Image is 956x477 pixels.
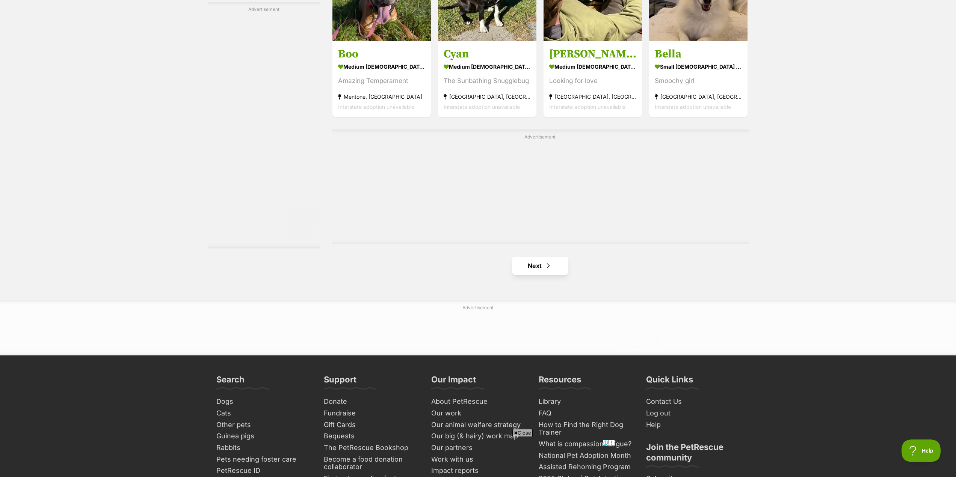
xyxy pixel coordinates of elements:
[338,104,414,110] span: Interstate adoption unavailable
[549,76,636,86] div: Looking for love
[358,143,722,237] iframe: Advertisement
[213,442,313,454] a: Rabbits
[324,374,356,389] h3: Support
[213,454,313,465] a: Pets needing foster care
[539,374,581,389] h3: Resources
[643,408,743,419] a: Log out
[512,429,533,436] span: Close
[444,61,531,72] strong: medium [DEMOGRAPHIC_DATA] Dog
[512,257,568,275] a: Next page
[321,419,421,431] a: Gift Cards
[655,92,742,102] strong: [GEOGRAPHIC_DATA], [GEOGRAPHIC_DATA]
[646,374,693,389] h3: Quick Links
[216,374,245,389] h3: Search
[332,41,431,117] a: Boo medium [DEMOGRAPHIC_DATA] Dog Amazing Temperament Mentone, [GEOGRAPHIC_DATA] Interstate adopt...
[213,465,313,477] a: PetRescue ID
[338,92,425,102] strong: Mentone, [GEOGRAPHIC_DATA]
[321,396,421,408] a: Donate
[536,419,636,438] a: How to Find the Right Dog Trainer
[902,439,941,462] iframe: Help Scout Beacon - Open
[341,439,615,473] iframe: Advertisement
[655,47,742,61] h3: Bella
[444,92,531,102] strong: [GEOGRAPHIC_DATA], [GEOGRAPHIC_DATA]
[338,61,425,72] strong: medium [DEMOGRAPHIC_DATA] Dog
[213,419,313,431] a: Other pets
[296,314,660,348] iframe: Advertisement
[444,76,531,86] div: The Sunbathing Snugglebug
[444,47,531,61] h3: Cyan
[536,396,636,408] a: Library
[643,396,743,408] a: Contact Us
[428,396,528,408] a: About PetRescue
[321,454,421,473] a: Become a food donation collaborator
[646,442,740,467] h3: Join the PetRescue community
[438,41,536,117] a: Cyan medium [DEMOGRAPHIC_DATA] Dog The Sunbathing Snugglebug [GEOGRAPHIC_DATA], [GEOGRAPHIC_DATA]...
[321,430,421,442] a: Bequests
[643,419,743,431] a: Help
[444,104,520,110] span: Interstate adoption unavailable
[649,41,748,117] a: Bella small [DEMOGRAPHIC_DATA] Dog Smoochy girl [GEOGRAPHIC_DATA], [GEOGRAPHIC_DATA] Interstate a...
[208,2,320,248] div: Advertisement
[208,16,320,241] iframe: Advertisement
[428,430,528,442] a: Our big (& hairy) work map
[549,104,625,110] span: Interstate adoption unavailable
[321,442,421,454] a: The PetRescue Bookshop
[213,430,313,442] a: Guinea pigs
[338,76,425,86] div: Amazing Temperament
[655,104,731,110] span: Interstate adoption unavailable
[655,61,742,72] strong: small [DEMOGRAPHIC_DATA] Dog
[428,419,528,431] a: Our animal welfare strategy
[428,408,528,419] a: Our work
[536,408,636,419] a: FAQ
[544,41,642,117] a: [PERSON_NAME] medium [DEMOGRAPHIC_DATA] Dog Looking for love [GEOGRAPHIC_DATA], [GEOGRAPHIC_DATA]...
[549,61,636,72] strong: medium [DEMOGRAPHIC_DATA] Dog
[338,47,425,61] h3: Boo
[549,47,636,61] h3: [PERSON_NAME]
[431,374,476,389] h3: Our Impact
[213,408,313,419] a: Cats
[332,257,749,275] nav: Pagination
[213,396,313,408] a: Dogs
[549,92,636,102] strong: [GEOGRAPHIC_DATA], [GEOGRAPHIC_DATA]
[655,76,742,86] div: Smoochy girl
[332,129,749,245] div: Advertisement
[321,408,421,419] a: Fundraise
